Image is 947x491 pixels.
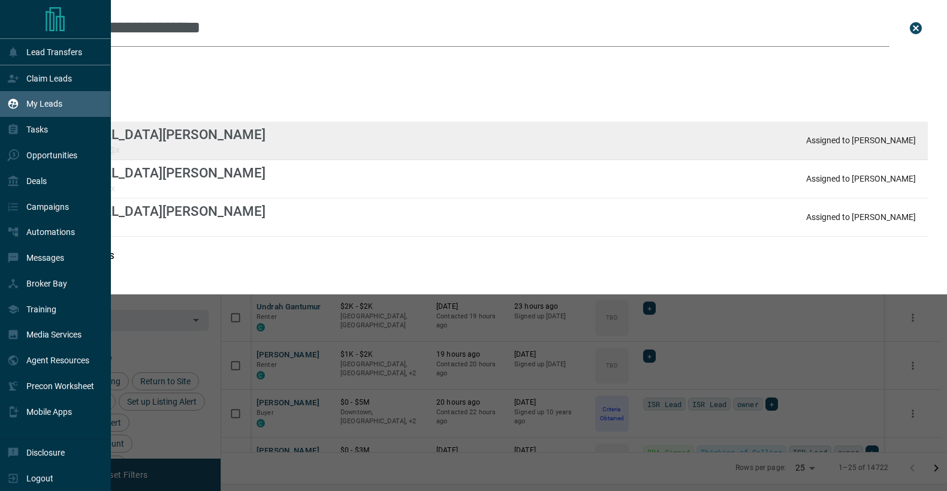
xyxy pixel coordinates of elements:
[46,105,928,115] h3: email matches
[58,183,266,193] p: lahahmedxx@x
[58,126,266,142] p: [MEDICAL_DATA][PERSON_NAME]
[46,251,928,261] h3: phone matches
[46,54,928,64] h3: name matches
[806,135,916,145] p: Assigned to [PERSON_NAME]
[806,174,916,183] p: Assigned to [PERSON_NAME]
[58,145,266,155] p: lahaahmedxx@x
[58,165,266,180] p: [MEDICAL_DATA][PERSON_NAME]
[904,16,928,40] button: close search bar
[58,203,266,219] p: [MEDICAL_DATA][PERSON_NAME]
[806,212,916,222] p: Assigned to [PERSON_NAME]
[58,222,266,231] p: lahaahmxx@x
